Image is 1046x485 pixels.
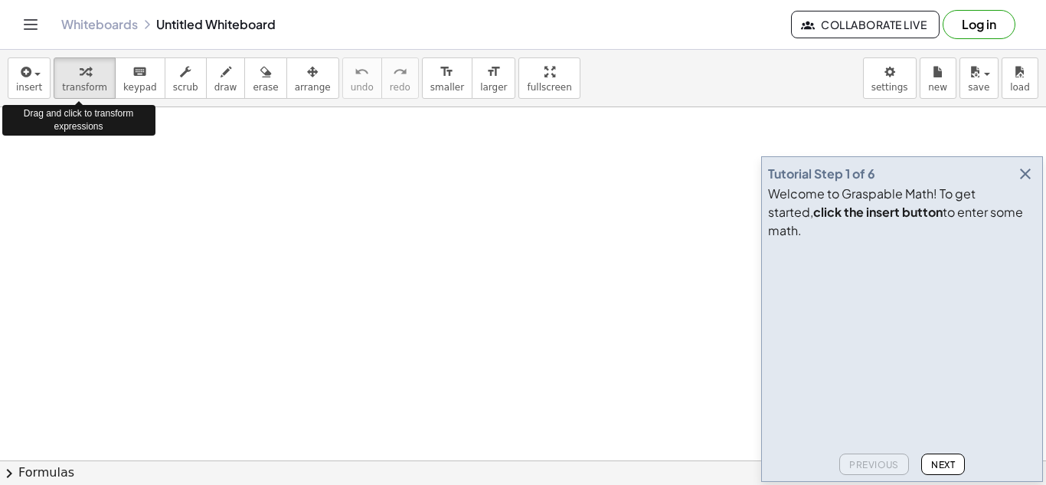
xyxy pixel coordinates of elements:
[931,459,955,470] span: Next
[54,57,116,99] button: transform
[253,82,278,93] span: erase
[928,82,947,93] span: new
[390,82,410,93] span: redo
[768,185,1036,240] div: Welcome to Graspable Math! To get started, to enter some math.
[486,63,501,81] i: format_size
[871,82,908,93] span: settings
[968,82,989,93] span: save
[286,57,339,99] button: arrange
[18,12,43,37] button: Toggle navigation
[1010,82,1030,93] span: load
[920,57,956,99] button: new
[813,204,943,220] b: click the insert button
[1002,57,1038,99] button: load
[863,57,917,99] button: settings
[206,57,246,99] button: draw
[768,165,875,183] div: Tutorial Step 1 of 6
[115,57,165,99] button: keyboardkeypad
[8,57,51,99] button: insert
[527,82,571,93] span: fullscreen
[214,82,237,93] span: draw
[480,82,507,93] span: larger
[342,57,382,99] button: undoundo
[381,57,419,99] button: redoredo
[61,17,138,32] a: Whiteboards
[393,63,407,81] i: redo
[518,57,580,99] button: fullscreen
[959,57,999,99] button: save
[62,82,107,93] span: transform
[16,82,42,93] span: insert
[295,82,331,93] span: arrange
[921,454,965,475] button: Next
[430,82,464,93] span: smaller
[351,82,374,93] span: undo
[132,63,147,81] i: keyboard
[244,57,286,99] button: erase
[943,10,1015,39] button: Log in
[422,57,472,99] button: format_sizesmaller
[440,63,454,81] i: format_size
[123,82,157,93] span: keypad
[165,57,207,99] button: scrub
[2,105,155,136] div: Drag and click to transform expressions
[355,63,369,81] i: undo
[804,18,927,31] span: Collaborate Live
[791,11,940,38] button: Collaborate Live
[472,57,515,99] button: format_sizelarger
[173,82,198,93] span: scrub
